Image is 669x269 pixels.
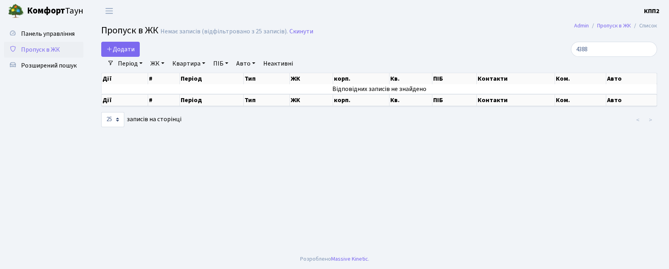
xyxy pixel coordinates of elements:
[432,73,477,84] th: ПІБ
[101,112,181,127] label: записів на сторінці
[8,3,24,19] img: logo.png
[102,84,657,94] td: Відповідних записів не знайдено
[4,58,83,74] a: Розширений пошук
[4,26,83,42] a: Панель управління
[260,57,296,70] a: Неактивні
[389,73,432,84] th: Кв.
[115,57,146,70] a: Період
[180,94,244,106] th: Період
[244,94,289,106] th: Тип
[477,73,555,84] th: Контакти
[644,6,659,16] a: КПП2
[27,4,65,17] b: Комфорт
[555,94,606,106] th: Ком.
[562,17,669,34] nav: breadcrumb
[571,42,657,57] input: Пошук...
[597,21,631,30] a: Пропуск в ЖК
[21,61,77,70] span: Розширений пошук
[331,255,368,263] a: Massive Kinetic
[389,94,432,106] th: Кв.
[606,73,657,84] th: Авто
[290,94,334,106] th: ЖК
[574,21,589,30] a: Admin
[21,45,60,54] span: Пропуск в ЖК
[233,57,258,70] a: Авто
[4,42,83,58] a: Пропуск в ЖК
[289,28,313,35] a: Скинути
[333,94,389,106] th: корп.
[101,112,124,127] select: записів на сторінці
[432,94,477,106] th: ПІБ
[102,94,148,106] th: Дії
[644,7,659,15] b: КПП2
[27,4,83,18] span: Таун
[477,94,555,106] th: Контакти
[244,73,289,84] th: Тип
[148,94,180,106] th: #
[606,94,657,106] th: Авто
[333,73,389,84] th: корп.
[147,57,168,70] a: ЖК
[101,23,158,37] span: Пропуск в ЖК
[101,42,140,57] a: Додати
[160,28,288,35] div: Немає записів (відфільтровано з 25 записів).
[290,73,334,84] th: ЖК
[631,21,657,30] li: Список
[148,73,180,84] th: #
[102,73,148,84] th: Дії
[300,255,369,263] div: Розроблено .
[180,73,244,84] th: Період
[210,57,231,70] a: ПІБ
[555,73,606,84] th: Ком.
[21,29,75,38] span: Панель управління
[106,45,135,54] span: Додати
[169,57,208,70] a: Квартира
[99,4,119,17] button: Переключити навігацію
